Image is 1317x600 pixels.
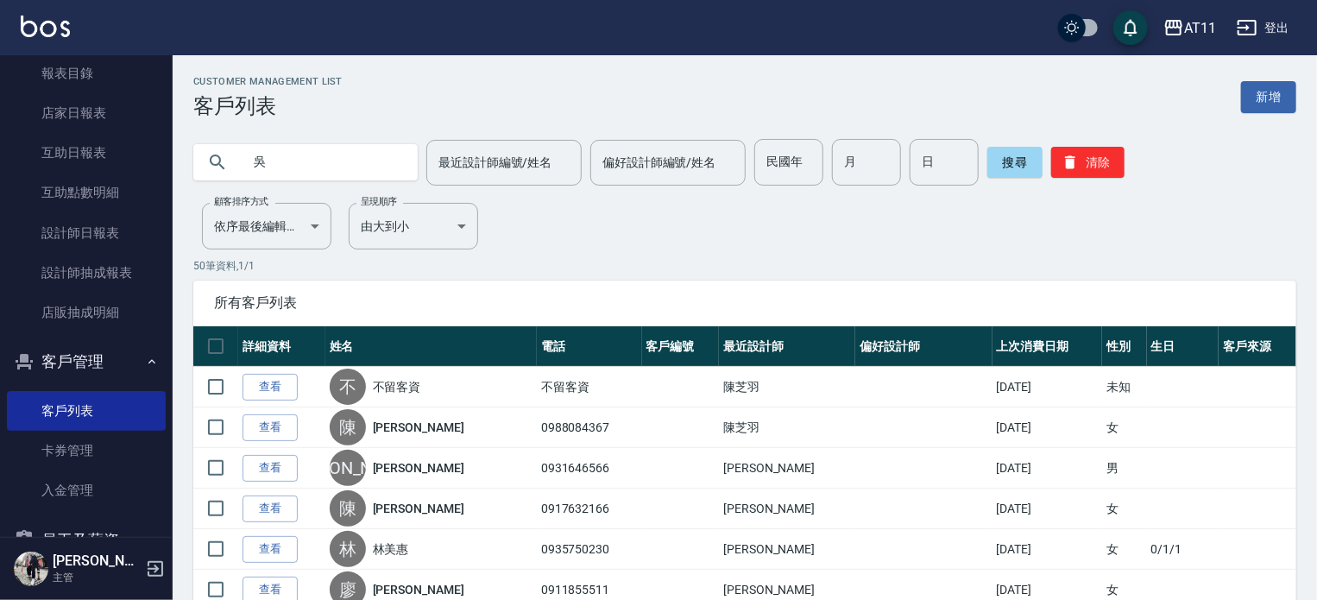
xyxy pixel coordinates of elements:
a: 林美惠 [373,540,409,558]
a: 新增 [1241,81,1296,113]
button: 搜尋 [987,147,1043,178]
th: 客戶編號 [642,326,720,367]
td: 陳芝羽 [719,367,855,407]
a: 入金管理 [7,471,166,510]
input: 搜尋關鍵字 [242,139,404,186]
a: 客戶列表 [7,391,166,431]
td: 0935750230 [537,529,642,570]
img: Person [14,552,48,586]
label: 呈現順序 [361,195,397,208]
div: 不 [330,369,366,405]
label: 顧客排序方式 [214,195,268,208]
div: 林 [330,531,366,567]
td: [DATE] [992,407,1102,448]
a: 查看 [243,536,298,563]
a: 設計師抽成報表 [7,253,166,293]
td: 陳芝羽 [719,407,855,448]
button: 登出 [1230,12,1296,44]
th: 上次消費日期 [992,326,1102,367]
img: Logo [21,16,70,37]
a: [PERSON_NAME] [373,459,464,477]
a: [PERSON_NAME] [373,419,464,436]
div: 依序最後編輯時間 [202,203,331,249]
th: 詳細資料 [238,326,325,367]
td: 女 [1102,489,1147,529]
th: 性別 [1102,326,1147,367]
a: 查看 [243,414,298,441]
div: [PERSON_NAME] [330,450,366,486]
a: 報表目錄 [7,54,166,93]
a: 互助點數明細 [7,173,166,212]
button: 客戶管理 [7,339,166,384]
td: 0931646566 [537,448,642,489]
h5: [PERSON_NAME] [53,553,141,570]
td: 0/1/1 [1147,529,1219,570]
td: 0917632166 [537,489,642,529]
h3: 客戶列表 [193,94,343,118]
div: 由大到小 [349,203,478,249]
div: 陳 [330,409,366,445]
a: [PERSON_NAME] [373,500,464,517]
th: 客戶來源 [1219,326,1296,367]
td: [PERSON_NAME] [719,529,855,570]
td: 男 [1102,448,1147,489]
th: 姓名 [325,326,537,367]
td: [PERSON_NAME] [719,448,855,489]
a: 查看 [243,496,298,522]
td: 未知 [1102,367,1147,407]
td: 女 [1102,407,1147,448]
th: 生日 [1147,326,1219,367]
a: 卡券管理 [7,431,166,471]
a: [PERSON_NAME] [373,581,464,598]
td: [DATE] [992,448,1102,489]
h2: Customer Management List [193,76,343,87]
a: 設計師日報表 [7,213,166,253]
th: 電話 [537,326,642,367]
td: [DATE] [992,529,1102,570]
th: 偏好設計師 [855,326,992,367]
td: 不留客資 [537,367,642,407]
a: 查看 [243,455,298,482]
button: 清除 [1051,147,1125,178]
div: 陳 [330,490,366,527]
a: 店販抽成明細 [7,293,166,332]
a: 互助日報表 [7,133,166,173]
td: [DATE] [992,489,1102,529]
td: [PERSON_NAME] [719,489,855,529]
td: 女 [1102,529,1147,570]
a: 店家日報表 [7,93,166,133]
div: AT11 [1184,17,1216,39]
a: 查看 [243,374,298,401]
p: 50 筆資料, 1 / 1 [193,258,1296,274]
th: 最近設計師 [719,326,855,367]
a: 不留客資 [373,378,421,395]
td: [DATE] [992,367,1102,407]
button: 員工及薪資 [7,518,166,563]
p: 主管 [53,570,141,585]
td: 0988084367 [537,407,642,448]
button: save [1113,10,1148,45]
button: AT11 [1156,10,1223,46]
span: 所有客戶列表 [214,294,1276,312]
